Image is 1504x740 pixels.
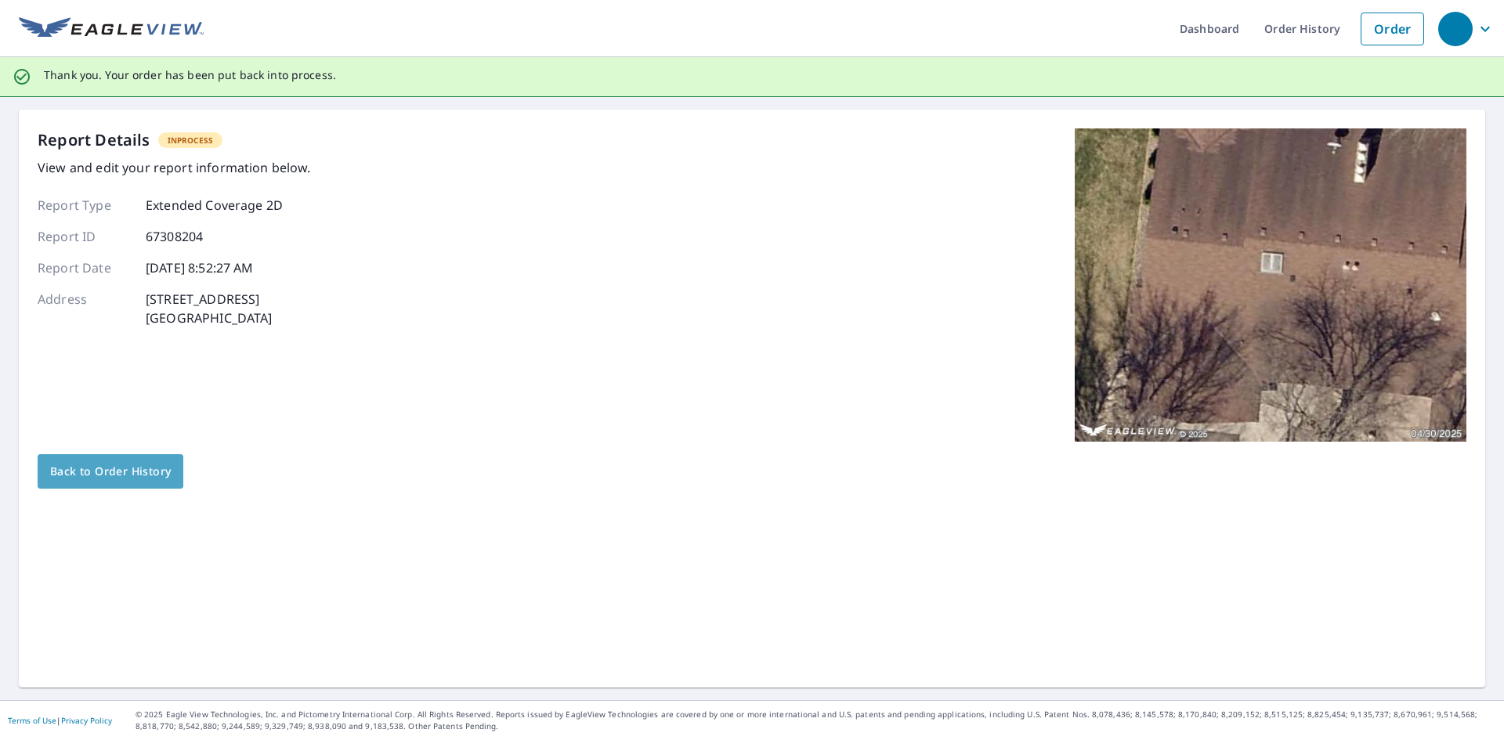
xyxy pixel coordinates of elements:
[136,709,1496,732] p: © 2025 Eagle View Technologies, Inc. and Pictometry International Corp. All Rights Reserved. Repo...
[19,17,204,41] img: EV Logo
[38,158,311,177] p: View and edit your report information below.
[8,715,56,726] a: Terms of Use
[38,128,150,152] p: Report Details
[146,196,283,215] p: Extended Coverage 2D
[50,462,171,482] span: Back to Order History
[8,716,112,725] p: |
[1075,128,1466,442] img: Top image
[61,715,112,726] a: Privacy Policy
[146,290,273,327] p: [STREET_ADDRESS] [GEOGRAPHIC_DATA]
[44,68,336,82] p: Thank you. Your order has been put back into process.
[38,454,183,489] a: Back to Order History
[1361,13,1424,45] a: Order
[38,227,132,246] p: Report ID
[158,135,222,146] span: InProcess
[38,290,132,327] p: Address
[38,258,132,277] p: Report Date
[38,196,132,215] p: Report Type
[146,258,254,277] p: [DATE] 8:52:27 AM
[146,227,203,246] p: 67308204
